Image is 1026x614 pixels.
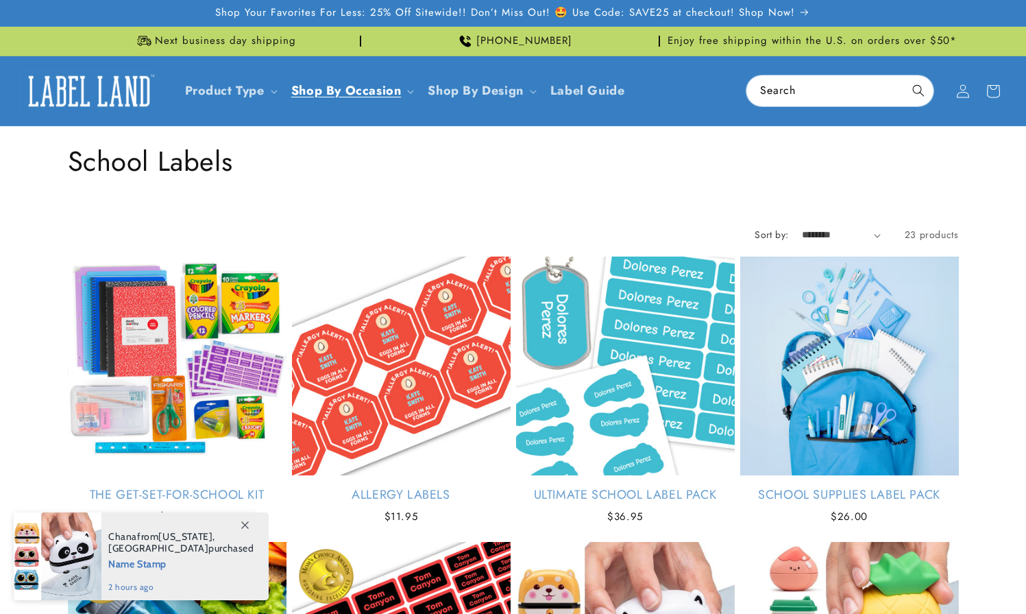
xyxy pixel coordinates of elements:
a: Allergy Labels [292,487,511,503]
a: The Get-Set-for-School Kit [68,487,286,503]
span: [US_STATE] [158,530,212,543]
span: Shop Your Favorites For Less: 25% Off Sitewide!! Don’t Miss Out! 🤩 Use Code: SAVE25 at checkout! ... [215,6,795,20]
span: Label Guide [550,83,625,99]
button: Search [903,75,933,106]
span: Enjoy free shipping within the U.S. on orders over $50* [668,34,957,48]
span: Chana [108,530,137,543]
a: School Supplies Label Pack [740,487,959,503]
span: [GEOGRAPHIC_DATA] [108,542,208,554]
summary: Shop By Occasion [283,75,420,107]
span: Shop By Occasion [291,83,402,99]
span: 23 products [905,228,959,241]
a: Ultimate School Label Pack [516,487,735,503]
h1: School Labels [68,143,959,179]
summary: Shop By Design [419,75,541,107]
a: Product Type [185,82,265,99]
span: from , purchased [108,531,254,554]
span: [PHONE_NUMBER] [476,34,572,48]
a: Label Land [16,64,163,117]
label: Sort by: [755,228,788,241]
div: Announcement [68,27,361,56]
div: Announcement [665,27,959,56]
span: Next business day shipping [155,34,296,48]
div: Announcement [367,27,660,56]
a: Label Guide [542,75,633,107]
img: Label Land [21,70,158,113]
a: Shop By Design [428,82,523,99]
summary: Product Type [177,75,283,107]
